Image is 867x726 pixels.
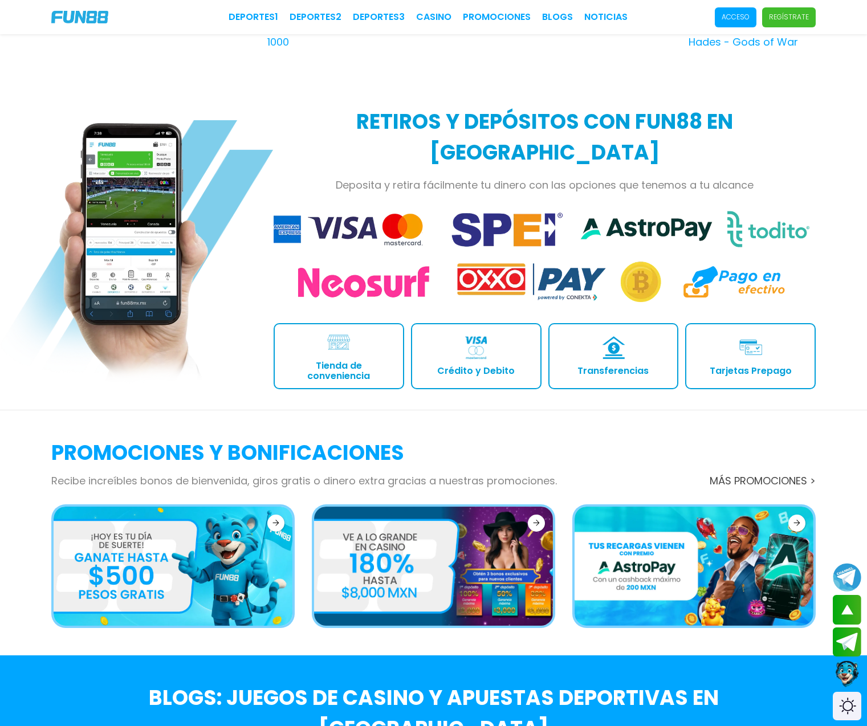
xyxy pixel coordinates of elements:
[274,211,816,305] img: Payment Platforms
[833,595,861,625] button: scroll up
[769,12,809,22] p: Regístrate
[51,438,557,468] h2: Promociones y Bonificaciones
[284,361,394,381] p: Tienda de conveniencia
[465,336,487,359] img: Crédito y Debito
[327,335,350,350] img: Tienda de conveniencia
[290,10,341,24] a: Deportes2
[833,562,861,592] button: Join telegram channel
[710,366,792,376] p: Tarjetas Prepago
[671,19,815,50] h3: [DEMOGRAPHIC_DATA] vs Hades - Gods of War
[437,366,515,376] p: Crédito y Debito
[463,10,531,24] a: Promociones
[542,10,573,24] a: BLOGS
[229,10,278,24] a: Deportes1
[54,507,292,626] img: GANA hasta $500
[575,507,813,626] img: 15% de cash back pagando con AstroPay
[722,12,750,22] p: Acceso
[314,507,553,626] img: Casino Inicio Bonos 100%
[833,692,861,720] div: Switch theme
[602,336,625,359] img: Transferencias
[833,627,861,657] button: Join telegram
[416,10,451,24] a: CASINO
[51,11,108,23] img: Company Logo
[833,659,861,689] button: Contact customer service
[584,10,628,24] a: NOTICIAS
[274,177,816,193] p: Deposita y retira fácilmente tu dinero con las opciones que tenemos a tu alcance
[739,340,762,356] img: Tarjetas Prepago
[51,473,557,488] p: Recibe increíbles bonos de bienvenida, giros gratis o dinero extra gracias a nuestras promociones.
[710,473,816,488] a: más promociones >
[206,19,350,50] h3: Gates of Olympus Xmas 1000
[353,10,405,24] a: Deportes3
[274,107,816,168] h2: Retiros y depósitos con FUN88 en [GEOGRAPHIC_DATA]
[577,366,649,376] p: Transferencias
